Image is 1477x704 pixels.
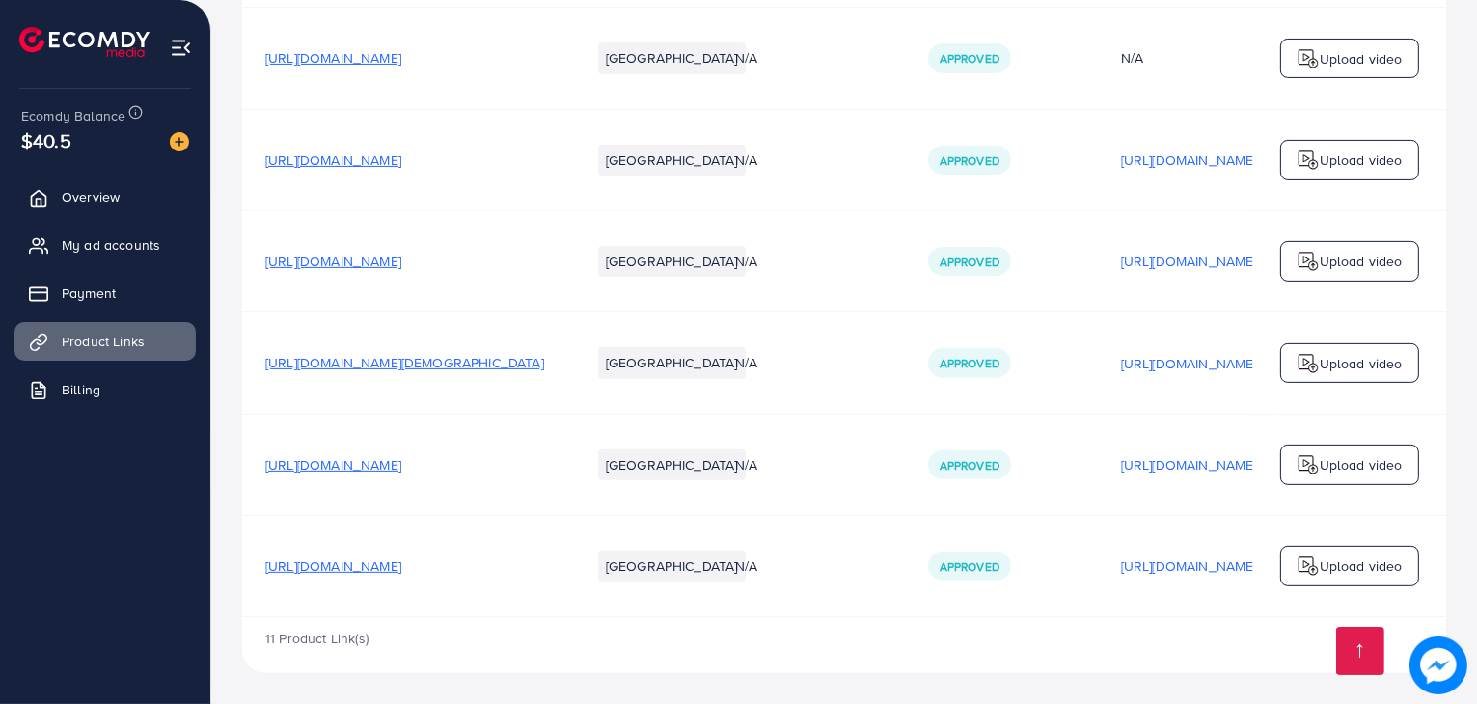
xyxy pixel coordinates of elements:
span: N/A [735,150,757,170]
img: logo [1297,250,1320,273]
a: Payment [14,274,196,312]
div: N/A [1121,48,1257,68]
p: [URL][DOMAIN_NAME] [1121,250,1257,273]
img: logo [1297,453,1320,476]
img: logo [1297,555,1320,578]
img: menu [170,37,192,59]
p: Upload video [1320,352,1403,375]
p: Upload video [1320,149,1403,172]
span: [URL][DOMAIN_NAME][DEMOGRAPHIC_DATA] [265,353,544,372]
p: [URL][DOMAIN_NAME] [1121,453,1257,476]
p: [URL][DOMAIN_NAME] [1121,352,1257,375]
p: Upload video [1320,250,1403,273]
span: [URL][DOMAIN_NAME] [265,252,401,271]
span: Product Links [62,332,145,351]
span: [URL][DOMAIN_NAME] [265,556,401,576]
img: image [170,132,189,151]
p: [URL][DOMAIN_NAME] [1121,149,1257,172]
a: My ad accounts [14,226,196,264]
li: [GEOGRAPHIC_DATA] [598,42,746,73]
span: Approved [940,254,999,270]
span: Overview [62,187,120,206]
p: [URL][DOMAIN_NAME] [1121,555,1257,578]
li: [GEOGRAPHIC_DATA] [598,145,746,176]
p: Upload video [1320,555,1403,578]
p: Upload video [1320,47,1403,70]
span: Approved [940,355,999,371]
span: Payment [62,284,116,303]
span: Approved [940,457,999,474]
span: N/A [735,48,757,68]
span: N/A [735,455,757,474]
span: Ecomdy Balance [21,106,125,125]
span: [URL][DOMAIN_NAME] [265,455,401,474]
img: logo [1297,149,1320,172]
p: Upload video [1320,453,1403,476]
img: logo [1297,47,1320,70]
span: $40.5 [21,126,71,154]
li: [GEOGRAPHIC_DATA] [598,347,746,378]
span: Approved [940,558,999,575]
span: N/A [735,556,757,576]
span: Billing [62,380,100,399]
span: Approved [940,152,999,169]
li: [GEOGRAPHIC_DATA] [598,246,746,277]
span: N/A [735,252,757,271]
span: Approved [940,50,999,67]
li: [GEOGRAPHIC_DATA] [598,551,746,582]
img: logo [1297,352,1320,375]
span: [URL][DOMAIN_NAME] [265,150,401,170]
span: 11 Product Link(s) [265,629,369,648]
span: N/A [735,353,757,372]
span: My ad accounts [62,235,160,255]
img: logo [19,27,150,57]
a: Overview [14,177,196,216]
a: Billing [14,370,196,409]
img: image [1409,636,1467,694]
li: [GEOGRAPHIC_DATA] [598,449,746,480]
span: [URL][DOMAIN_NAME] [265,48,401,68]
a: Product Links [14,322,196,361]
